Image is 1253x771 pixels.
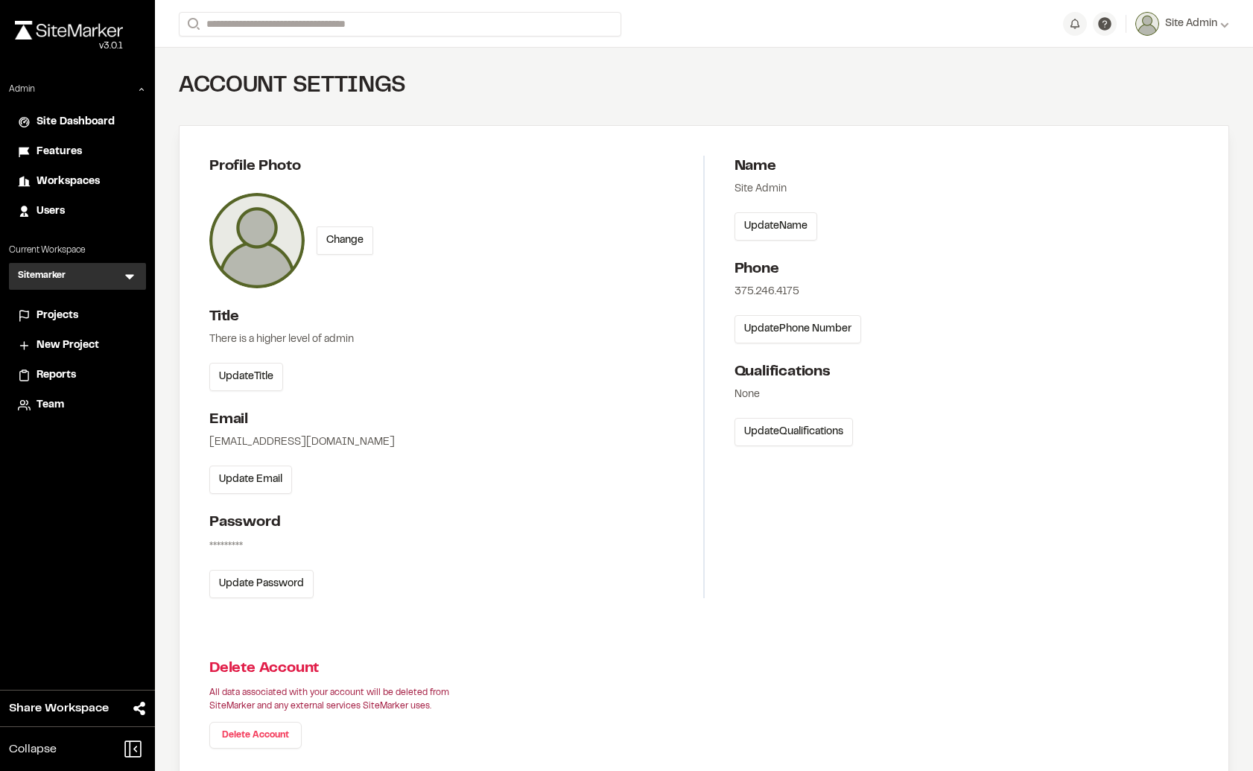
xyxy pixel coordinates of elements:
a: Projects [18,308,137,324]
span: Features [37,144,82,160]
h2: Profile Photo [209,156,703,178]
button: UpdateName [735,212,817,241]
img: User upload [209,193,305,288]
h1: Delete Account [209,658,1199,680]
span: Share Workspace [9,699,109,717]
a: Features [18,144,137,160]
a: Site Dashboard [18,114,137,130]
a: Delete Account [209,722,302,749]
p: All data associated with your account will be deleted from SiteMarker and any external services S... [209,686,1199,713]
span: Reports [37,367,76,384]
h2: Qualifications [735,361,1200,384]
div: Site Admin [735,181,1200,197]
button: Update Email [209,466,292,494]
button: UpdateQualifications [735,418,853,446]
a: Workspaces [18,174,137,190]
span: Team [37,397,64,413]
button: Search [179,12,206,37]
a: Team [18,397,137,413]
a: Reports [18,367,137,384]
div: 375.246.4175 [735,284,1200,300]
h1: Account Settings [179,72,1229,101]
a: Users [18,203,137,220]
span: Site Admin [1165,16,1217,32]
button: UpdateTitle [209,363,283,391]
h2: Phone [735,258,1200,281]
h2: Password [209,512,703,534]
img: rebrand.png [15,21,123,39]
p: Admin [9,83,35,96]
h3: Sitemarker [18,269,66,284]
span: Users [37,203,65,220]
button: Update Password [209,570,314,598]
button: Site Admin [1135,12,1229,36]
div: There is a higher level of admin [209,331,703,348]
a: New Project [18,337,137,354]
span: Workspaces [37,174,100,190]
button: UpdatePhone Number [735,315,861,343]
div: Click or Drag and Drop to change photo [209,193,305,288]
h2: Email [209,409,703,431]
span: New Project [37,337,99,354]
div: Oh geez...please don't... [15,39,123,53]
h2: Title [209,306,703,329]
div: None [735,387,1200,403]
h2: Name [735,156,1200,178]
span: Site Dashboard [37,114,115,130]
p: Current Workspace [9,244,146,257]
div: [EMAIL_ADDRESS][DOMAIN_NAME] [209,434,703,451]
span: Projects [37,308,78,324]
img: User [1135,12,1159,36]
span: Collapse [9,740,57,758]
button: Change [317,226,373,255]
